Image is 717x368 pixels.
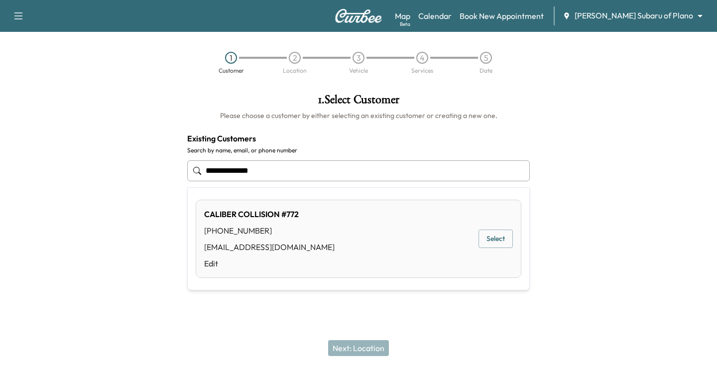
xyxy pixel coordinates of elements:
[335,9,382,23] img: Curbee Logo
[204,225,335,237] div: [PHONE_NUMBER]
[204,208,335,220] div: CALIBER COLLISION #772
[187,111,530,121] h6: Please choose a customer by either selecting an existing customer or creating a new one.
[460,10,544,22] a: Book New Appointment
[353,52,364,64] div: 3
[418,10,452,22] a: Calendar
[204,257,335,269] a: Edit
[411,68,433,74] div: Services
[187,146,530,154] label: Search by name, email, or phone number
[575,10,693,21] span: [PERSON_NAME] Subaru of Plano
[395,10,410,22] a: MapBeta
[219,68,244,74] div: Customer
[187,94,530,111] h1: 1 . Select Customer
[225,52,237,64] div: 1
[349,68,368,74] div: Vehicle
[478,230,513,248] button: Select
[289,52,301,64] div: 2
[283,68,307,74] div: Location
[400,20,410,28] div: Beta
[416,52,428,64] div: 4
[204,241,335,253] div: [EMAIL_ADDRESS][DOMAIN_NAME]
[480,52,492,64] div: 5
[187,132,530,144] h4: Existing Customers
[479,68,492,74] div: Date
